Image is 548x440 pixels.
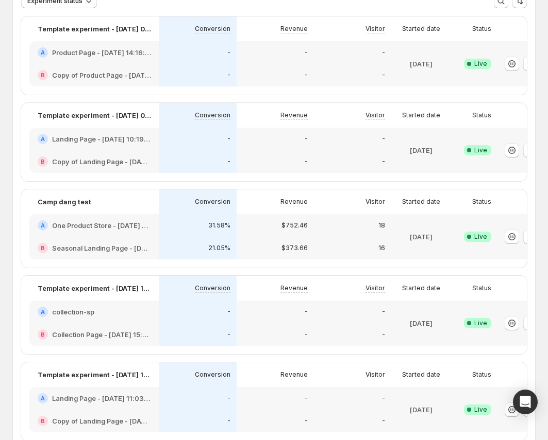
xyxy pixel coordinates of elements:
h2: One Product Store - [DATE] 00:44:52 [52,220,151,231]
p: - [227,48,230,57]
span: Live [474,60,487,68]
p: - [305,135,308,143]
p: Revenue [280,198,308,206]
p: Started date [402,111,440,119]
p: Visitor [366,284,385,292]
p: - [305,71,308,79]
p: - [227,71,230,79]
h2: Landing Page - [DATE] 11:03:41 [52,393,151,403]
p: Visitor [366,111,385,119]
p: Conversion [195,371,230,379]
p: Status [472,371,491,379]
p: - [227,417,230,425]
p: $752.46 [281,221,308,230]
p: - [382,157,385,166]
p: Revenue [280,111,308,119]
p: - [382,48,385,57]
p: - [227,135,230,143]
h2: Copy of Landing Page - [DATE] 11:03:41 [52,416,151,426]
p: Status [472,25,491,33]
p: Template experiment - [DATE] 09:01:57 [38,110,151,120]
p: - [227,330,230,339]
p: Started date [402,371,440,379]
p: Status [472,198,491,206]
p: [DATE] [410,232,433,242]
p: - [227,394,230,402]
p: 16 [378,244,385,252]
p: - [382,330,385,339]
p: - [382,417,385,425]
p: Started date [402,284,440,292]
p: Visitor [366,25,385,33]
span: Live [474,233,487,241]
p: 21.05% [208,244,230,252]
p: - [227,157,230,166]
p: Template experiment - [DATE] 14:39:23 [38,283,151,293]
p: - [382,135,385,143]
p: - [305,157,308,166]
span: Live [474,146,487,154]
h2: B [41,331,45,338]
h2: collection-sp [52,307,94,317]
h2: Product Page - [DATE] 14:16:59 [52,47,151,58]
p: Revenue [280,371,308,379]
p: Conversion [195,111,230,119]
p: Conversion [195,284,230,292]
p: Visitor [366,371,385,379]
p: - [382,308,385,316]
p: 31.58% [208,221,230,230]
p: Started date [402,25,440,33]
h2: A [41,395,45,401]
p: $373.66 [281,244,308,252]
p: - [305,394,308,402]
h2: Landing Page - [DATE] 10:19:13 [52,134,151,144]
h2: B [41,72,45,78]
p: Status [472,111,491,119]
p: [DATE] [410,318,433,328]
h2: Copy of Product Page - [DATE] 14:16:59 [52,70,151,80]
p: - [305,417,308,425]
p: Template experiment - [DATE] 02:58:10 [38,24,151,34]
h2: A [41,309,45,315]
p: - [382,71,385,79]
p: Started date [402,198,440,206]
h2: Collection Page - [DATE] 15:15:04 [52,329,151,340]
p: [DATE] [410,145,433,155]
p: Status [472,284,491,292]
span: Live [474,319,487,327]
p: - [305,48,308,57]
p: [DATE] [410,404,433,415]
h2: A [41,49,45,56]
h2: B [41,245,45,251]
p: [DATE] [410,59,433,69]
p: Conversion [195,25,230,33]
h2: B [41,418,45,424]
p: Visitor [366,198,385,206]
p: - [305,308,308,316]
h2: B [41,159,45,165]
p: 18 [378,221,385,230]
h2: A [41,136,45,142]
p: - [382,394,385,402]
p: Conversion [195,198,230,206]
p: - [227,308,230,316]
p: - [305,330,308,339]
p: Revenue [280,25,308,33]
h2: Seasonal Landing Page - [DATE] 00:45:50 [52,243,151,253]
div: Open Intercom Messenger [513,390,538,414]
h2: Copy of Landing Page - [DATE] 10:19:13 [52,156,151,167]
p: Revenue [280,284,308,292]
span: Live [474,406,487,414]
p: Template experiment - [DATE] 11:03:08 [38,369,151,380]
h2: A [41,222,45,228]
p: Camp đang test [38,197,91,207]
